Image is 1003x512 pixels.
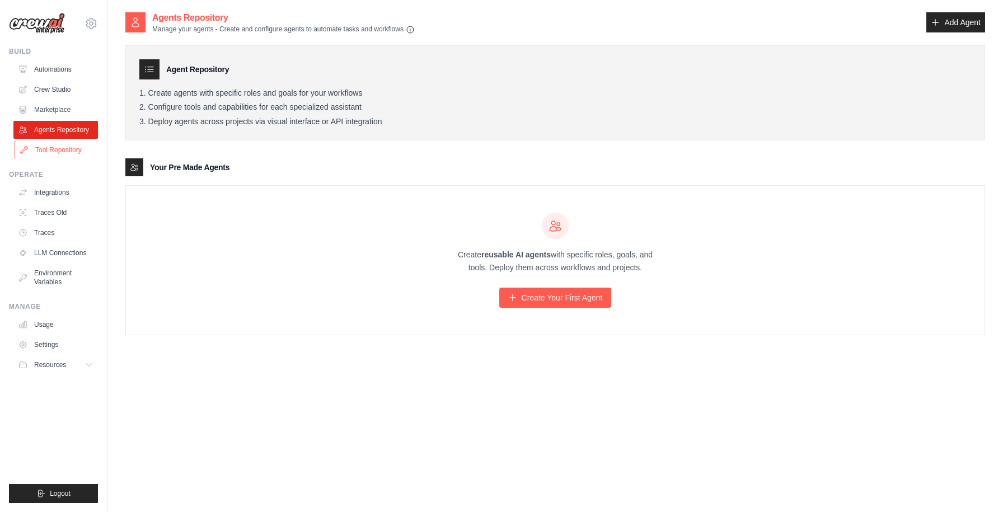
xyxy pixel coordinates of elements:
a: Integrations [13,184,98,201]
div: Operate [9,170,98,179]
a: Automations [13,60,98,78]
strong: reusable AI agents [481,250,551,259]
a: Agents Repository [13,121,98,139]
h3: Your Pre Made Agents [150,162,229,173]
button: Resources [13,356,98,374]
a: Create Your First Agent [499,288,612,308]
img: Logo [9,13,65,34]
a: Usage [13,316,98,333]
p: Manage your agents - Create and configure agents to automate tasks and workflows [152,25,415,34]
a: Settings [13,336,98,354]
a: Traces [13,224,98,242]
a: Environment Variables [13,264,98,291]
a: Tool Repository [15,141,99,159]
li: Create agents with specific roles and goals for your workflows [139,88,971,98]
li: Configure tools and capabilities for each specialized assistant [139,102,971,112]
a: Add Agent [926,12,985,32]
div: Build [9,47,98,56]
a: LLM Connections [13,244,98,262]
a: Marketplace [13,101,98,119]
button: Logout [9,484,98,503]
a: Traces Old [13,204,98,222]
p: Create with specific roles, goals, and tools. Deploy them across workflows and projects. [448,248,663,274]
span: Resources [34,360,66,369]
div: Manage [9,302,98,311]
li: Deploy agents across projects via visual interface or API integration [139,117,971,127]
a: Crew Studio [13,81,98,98]
h3: Agent Repository [166,64,229,75]
h2: Agents Repository [152,11,415,25]
span: Logout [50,489,71,498]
